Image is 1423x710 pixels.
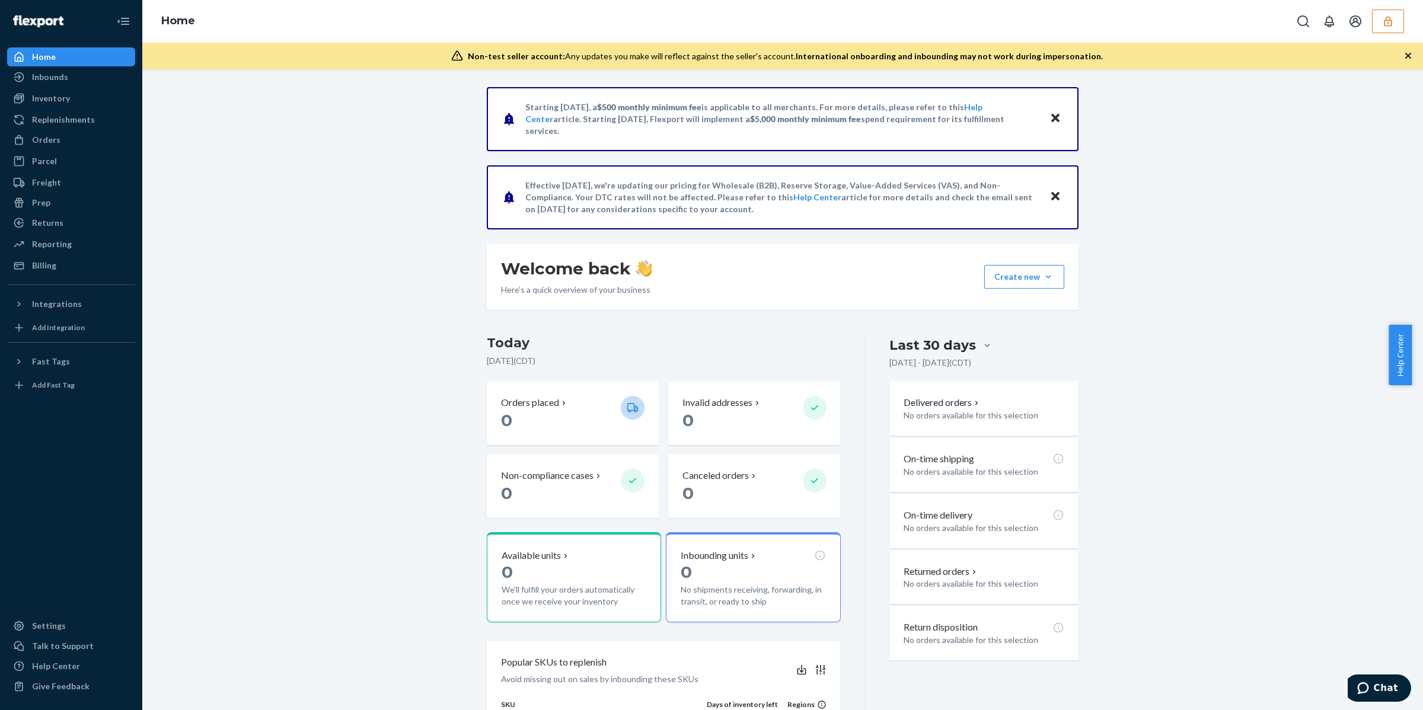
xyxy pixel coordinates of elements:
[32,71,68,83] div: Inbounds
[525,101,1038,137] p: Starting [DATE], a is applicable to all merchants. For more details, please refer to this article...
[636,260,652,277] img: hand-wave emoji
[7,89,135,108] a: Inventory
[7,173,135,192] a: Freight
[666,532,840,622] button: Inbounding units0No shipments receiving, forwarding, in transit, or ready to ship
[7,193,135,212] a: Prep
[7,657,135,676] a: Help Center
[681,584,825,607] p: No shipments receiving, forwarding, in transit, or ready to ship
[32,134,60,146] div: Orders
[502,562,513,582] span: 0
[13,15,63,27] img: Flexport logo
[32,217,63,229] div: Returns
[796,51,1103,61] span: International onboarding and inbounding may not work during impersonation.
[487,334,841,353] h3: Today
[487,382,659,445] button: Orders placed 0
[32,260,56,271] div: Billing
[889,336,976,354] div: Last 30 days
[502,584,646,607] p: We'll fulfill your orders automatically once we receive your inventory
[32,620,66,632] div: Settings
[682,410,694,430] span: 0
[597,102,701,112] span: $500 monthly minimum fee
[7,130,135,149] a: Orders
[7,68,135,87] a: Inbounds
[7,677,135,696] button: Give Feedback
[904,466,1064,478] p: No orders available for this selection
[32,356,70,367] div: Fast Tags
[668,455,840,518] button: Canceled orders 0
[904,410,1064,421] p: No orders available for this selection
[7,616,135,635] a: Settings
[501,258,652,279] h1: Welcome back
[32,177,61,188] div: Freight
[7,152,135,171] a: Parcel
[7,637,135,655] button: Talk to Support
[904,396,981,410] button: Delivered orders
[32,155,57,167] div: Parcel
[468,50,1103,62] div: Any updates you make will reflect against the seller's account.
[904,508,972,522] p: On-time delivery
[501,673,698,685] p: Avoid missing out on sales by inbounding these SKUs
[32,92,70,104] div: Inventory
[1048,188,1063,206] button: Close
[1348,674,1411,704] iframe: Opens a widget where you can chat to one of our agents
[984,265,1064,289] button: Create new
[889,357,971,369] p: [DATE] - [DATE] ( CDT )
[1048,110,1063,127] button: Close
[32,380,75,390] div: Add Fast Tag
[904,452,974,466] p: On-time shipping
[1291,9,1315,33] button: Open Search Box
[7,110,135,129] a: Replenishments
[32,660,80,672] div: Help Center
[7,295,135,314] button: Integrations
[7,376,135,395] a: Add Fast Tag
[7,47,135,66] a: Home
[1317,9,1341,33] button: Open notifications
[501,284,652,296] p: Here’s a quick overview of your business
[904,634,1064,646] p: No orders available for this selection
[32,238,72,250] div: Reporting
[904,621,978,634] p: Return disposition
[7,318,135,337] a: Add Integration
[525,180,1038,215] p: Effective [DATE], we're updating our pricing for Wholesale (B2B), Reserve Storage, Value-Added Se...
[682,469,749,482] p: Canceled orders
[1389,325,1412,385] button: Help Center
[152,4,205,39] ol: breadcrumbs
[7,235,135,254] a: Reporting
[32,197,50,209] div: Prep
[161,14,195,27] a: Home
[487,455,659,518] button: Non-compliance cases 0
[487,532,661,622] button: Available units0We'll fulfill your orders automatically once we receive your inventory
[7,213,135,232] a: Returns
[502,549,561,562] p: Available units
[32,680,90,692] div: Give Feedback
[7,352,135,371] button: Fast Tags
[32,322,85,332] div: Add Integration
[1344,9,1367,33] button: Open account menu
[682,483,694,503] span: 0
[32,640,94,652] div: Talk to Support
[778,699,827,709] div: Regions
[32,114,95,126] div: Replenishments
[501,396,559,410] p: Orders placed
[904,565,979,578] button: Returned orders
[501,469,594,482] p: Non-compliance cases
[750,114,861,124] span: $5,000 monthly minimum fee
[501,655,607,669] p: Popular SKUs to replenish
[501,410,512,430] span: 0
[681,562,692,582] span: 0
[32,51,56,63] div: Home
[904,522,1064,534] p: No orders available for this selection
[681,549,748,562] p: Inbounding units
[793,192,841,202] a: Help Center
[682,396,752,410] p: Invalid addresses
[111,9,135,33] button: Close Navigation
[487,355,841,367] p: [DATE] ( CDT )
[668,382,840,445] button: Invalid addresses 0
[501,483,512,503] span: 0
[32,298,82,310] div: Integrations
[468,51,565,61] span: Non-test seller account:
